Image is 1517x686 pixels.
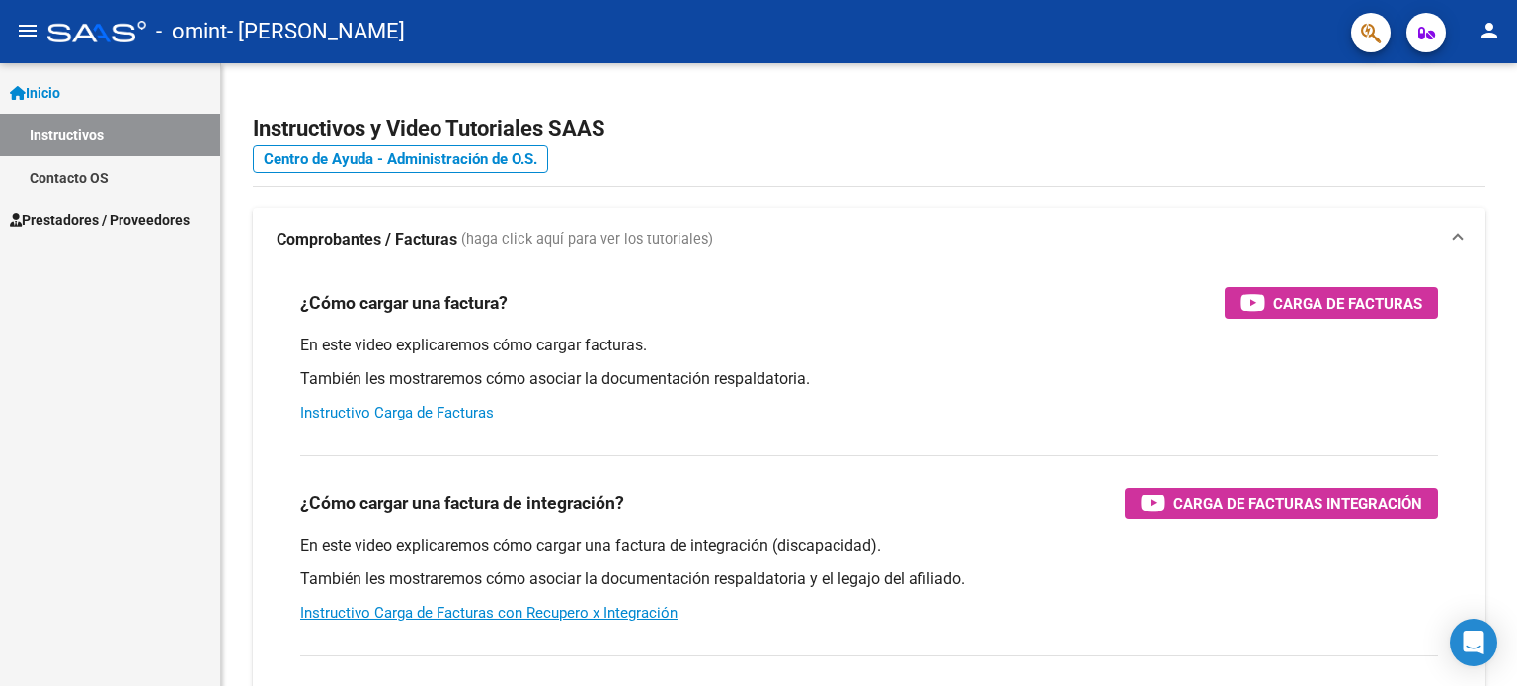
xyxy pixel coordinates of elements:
mat-icon: person [1477,19,1501,42]
span: Prestadores / Proveedores [10,209,190,231]
span: Carga de Facturas Integración [1173,492,1422,516]
p: También les mostraremos cómo asociar la documentación respaldatoria. [300,368,1438,390]
span: Inicio [10,82,60,104]
button: Carga de Facturas Integración [1125,488,1438,519]
p: En este video explicaremos cómo cargar facturas. [300,335,1438,356]
h3: ¿Cómo cargar una factura de integración? [300,490,624,517]
div: Open Intercom Messenger [1450,619,1497,666]
h3: ¿Cómo cargar una factura? [300,289,508,317]
span: (haga click aquí para ver los tutoriales) [461,229,713,251]
strong: Comprobantes / Facturas [277,229,457,251]
span: Carga de Facturas [1273,291,1422,316]
span: - omint [156,10,227,53]
a: Instructivo Carga de Facturas con Recupero x Integración [300,604,678,622]
mat-expansion-panel-header: Comprobantes / Facturas (haga click aquí para ver los tutoriales) [253,208,1485,271]
button: Carga de Facturas [1225,287,1438,319]
span: - [PERSON_NAME] [227,10,405,53]
p: También les mostraremos cómo asociar la documentación respaldatoria y el legajo del afiliado. [300,569,1438,590]
p: En este video explicaremos cómo cargar una factura de integración (discapacidad). [300,535,1438,557]
a: Centro de Ayuda - Administración de O.S. [253,145,548,173]
h2: Instructivos y Video Tutoriales SAAS [253,111,1485,148]
mat-icon: menu [16,19,40,42]
a: Instructivo Carga de Facturas [300,404,494,421]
